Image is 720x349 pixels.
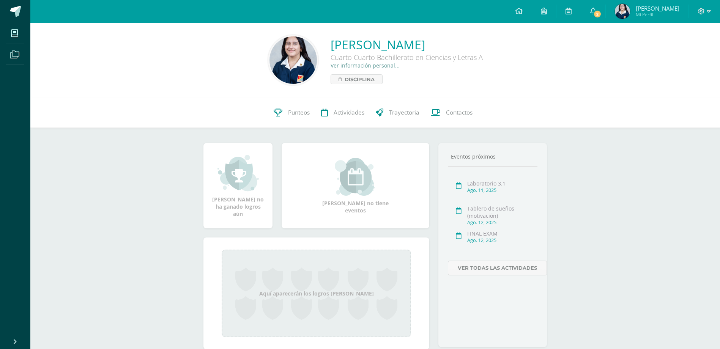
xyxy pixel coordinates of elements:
a: Actividades [315,97,370,128]
span: Contactos [446,108,473,116]
div: Aquí aparecerán los logros [PERSON_NAME] [222,250,411,337]
a: Disciplina [331,74,383,84]
img: achievement_small.png [217,154,259,192]
img: event_small.png [335,158,376,196]
div: Ago. 12, 2025 [467,237,535,244]
a: [PERSON_NAME] [331,36,483,53]
a: Trayectoria [370,97,425,128]
div: Ago. 11, 2025 [467,187,535,193]
a: Punteos [268,97,315,128]
span: Disciplina [345,75,375,84]
span: Punteos [288,108,310,116]
div: Laboratorio 3.1 [467,180,535,187]
div: [PERSON_NAME] no tiene eventos [318,158,394,214]
div: FINAL EXAM [467,230,535,237]
span: [PERSON_NAME] [636,5,679,12]
span: Trayectoria [389,108,419,116]
div: Ago. 12, 2025 [467,219,535,226]
div: [PERSON_NAME] no ha ganado logros aún [211,154,265,217]
div: Cuarto Cuarto Bachillerato en Ciencias y Letras A [331,53,483,62]
span: Mi Perfil [636,11,679,18]
div: Eventos próximos [448,153,537,160]
a: Ver información personal... [331,62,400,69]
img: a514f92a7c1b107145712aa56761cce1.png [269,36,317,84]
img: ec63d7507ea919358ecc7d6b7d61c264.png [615,4,630,19]
div: Tablero de sueños (motivación) [467,205,535,219]
a: Contactos [425,97,478,128]
a: Ver todas las actividades [448,261,547,275]
span: Actividades [334,108,364,116]
span: 2 [593,10,602,18]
